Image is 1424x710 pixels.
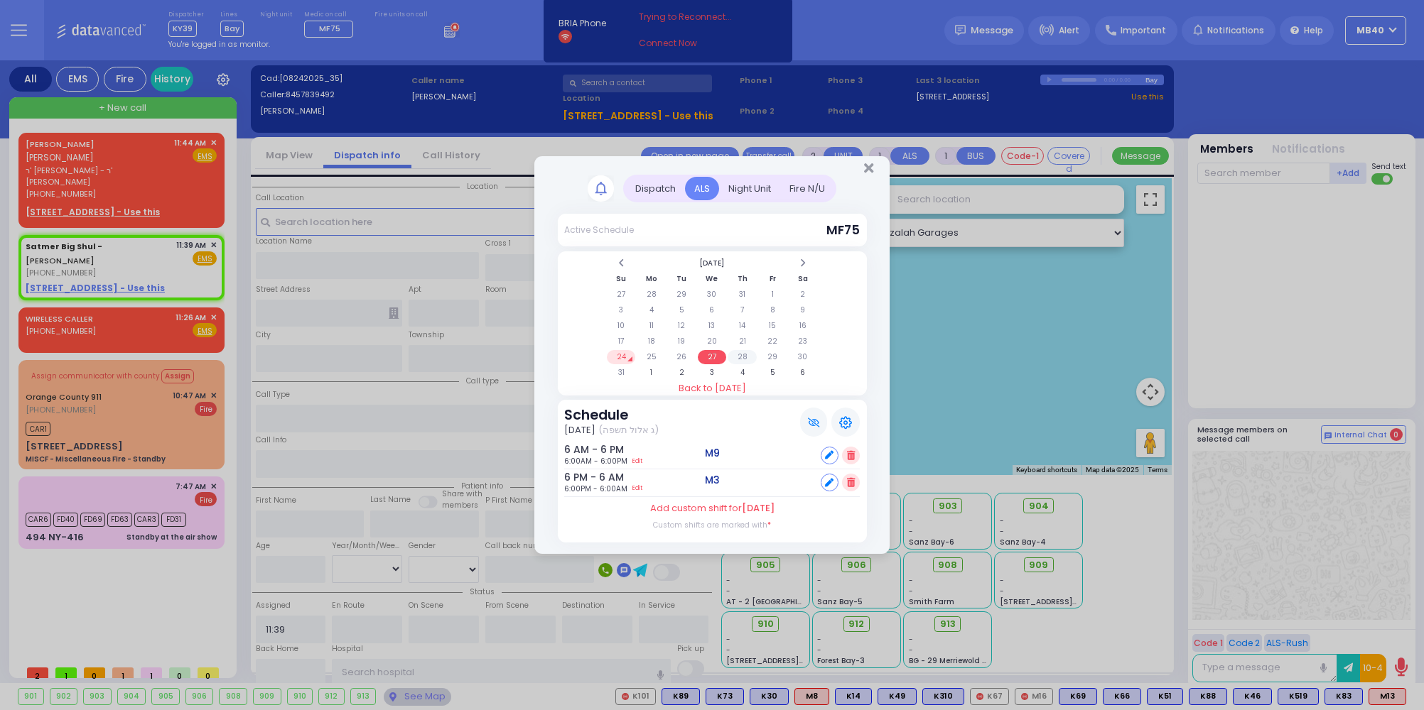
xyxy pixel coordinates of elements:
[758,303,787,317] td: 8
[653,520,771,530] label: Custom shifts are marked with
[698,303,727,317] td: 6
[637,366,666,380] td: 1
[632,484,642,494] a: Edit
[564,423,595,437] span: [DATE]
[667,334,696,349] td: 19
[667,319,696,333] td: 12
[617,258,625,268] span: Previous Month
[637,256,787,271] th: Select Month
[650,501,775,515] label: Add custom shift for
[667,303,696,317] td: 5
[637,334,666,349] td: 18
[799,258,807,268] span: Next Month
[705,474,720,486] h5: M3
[758,350,787,364] td: 29
[758,366,787,380] td: 5
[637,288,666,302] td: 28
[637,272,666,286] th: Mo
[607,272,636,286] th: Su
[698,334,727,349] td: 20
[780,177,834,200] div: Fire N/U
[728,272,757,286] th: Th
[637,303,666,317] td: 4
[719,177,780,200] div: Night Unit
[564,407,658,423] h3: Schedule
[728,366,757,380] td: 4
[698,350,727,364] td: 27
[667,366,696,380] td: 2
[789,288,818,302] td: 2
[728,288,757,302] td: 31
[558,381,867,395] a: Back to [DATE]
[667,350,696,364] td: 26
[564,444,603,456] h6: 6 AM - 6 PM
[698,319,727,333] td: 13
[789,334,818,349] td: 23
[789,350,818,364] td: 30
[637,350,666,364] td: 25
[637,319,666,333] td: 11
[607,366,636,380] td: 31
[607,350,636,364] td: 24
[667,272,696,286] th: Tu
[564,471,603,484] h6: 6 PM - 6 AM
[564,484,627,494] span: 6:00PM - 6:00AM
[698,366,727,380] td: 3
[728,350,757,364] td: 28
[758,319,787,333] td: 15
[789,366,818,380] td: 6
[758,334,787,349] td: 22
[758,272,787,286] th: Fr
[698,272,727,286] th: We
[789,319,818,333] td: 16
[564,224,634,236] div: Active Schedule
[607,303,636,317] td: 3
[698,288,727,302] td: 30
[564,456,627,466] span: 6:00AM - 6:00PM
[728,319,757,333] td: 14
[607,288,636,302] td: 27
[826,222,860,239] span: MF75
[742,501,775,515] span: [DATE]
[789,303,818,317] td: 9
[864,161,873,175] button: Close
[632,456,642,466] a: Edit
[598,423,659,437] span: (ג אלול תשפה)
[667,288,696,302] td: 29
[789,272,818,286] th: Sa
[728,334,757,349] td: 21
[607,319,636,333] td: 10
[626,177,685,200] div: Dispatch
[758,288,787,302] td: 1
[607,334,636,349] td: 17
[728,303,757,317] td: 7
[685,177,719,200] div: ALS
[705,447,720,459] h5: M9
